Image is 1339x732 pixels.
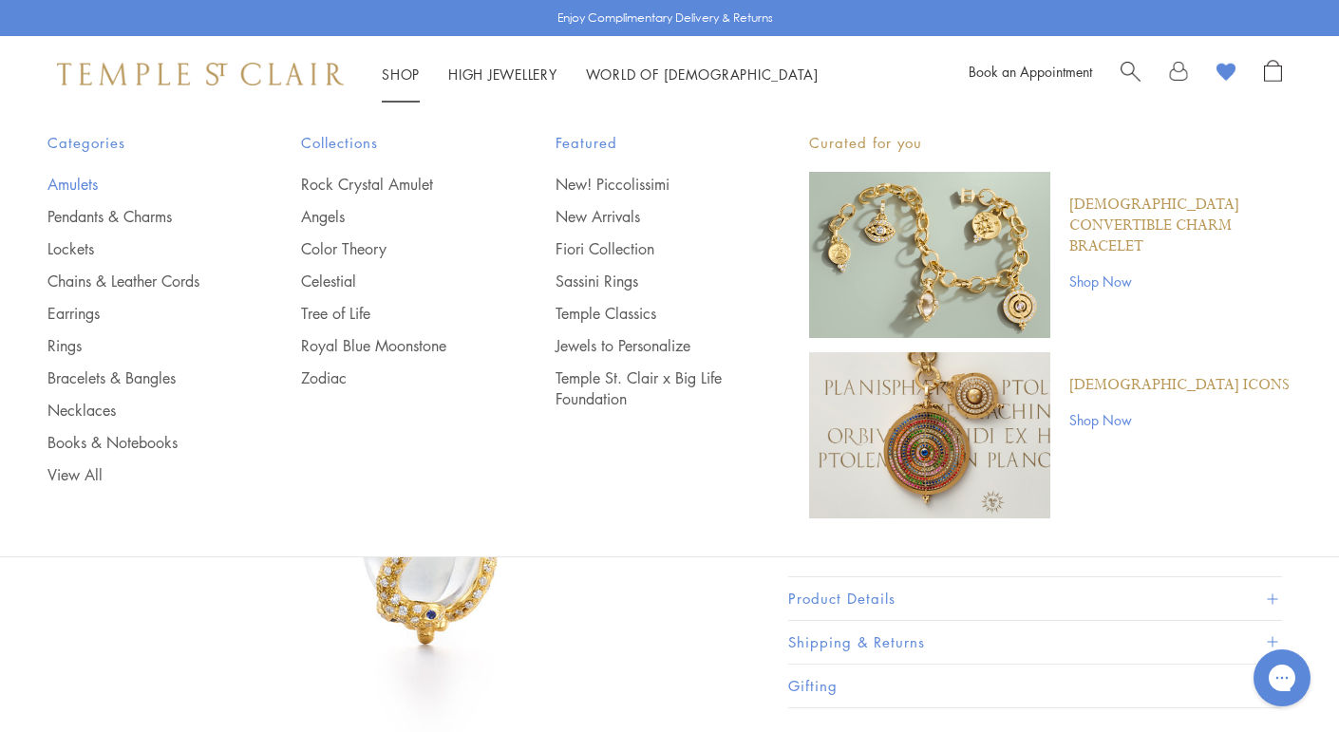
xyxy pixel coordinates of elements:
a: Bracelets & Bangles [47,367,225,388]
a: Sassini Rings [556,271,733,291]
a: View All [47,464,225,485]
a: Earrings [47,303,225,324]
a: [DEMOGRAPHIC_DATA] Convertible Charm Bracelet [1069,195,1292,257]
a: Celestial [301,271,479,291]
a: Necklaces [47,400,225,421]
nav: Main navigation [382,63,819,86]
a: [DEMOGRAPHIC_DATA] Icons [1069,375,1290,396]
a: Shop Now [1069,409,1290,430]
a: Shop Now [1069,271,1292,291]
a: Royal Blue Moonstone [301,335,479,356]
a: Rings [47,335,225,356]
a: Temple Classics [556,303,733,324]
a: Books & Notebooks [47,432,225,453]
span: Categories [47,131,225,155]
a: Tree of Life [301,303,479,324]
a: Open Shopping Bag [1264,60,1282,88]
a: World of [DEMOGRAPHIC_DATA]World of [DEMOGRAPHIC_DATA] [586,65,819,84]
img: Temple St. Clair [57,63,344,85]
a: Fiori Collection [556,238,733,259]
a: High JewelleryHigh Jewellery [448,65,557,84]
button: Product Details [788,577,1282,620]
a: Rock Crystal Amulet [301,174,479,195]
a: Color Theory [301,238,479,259]
p: Enjoy Complimentary Delivery & Returns [557,9,773,28]
a: Book an Appointment [969,62,1092,81]
a: ShopShop [382,65,420,84]
a: Chains & Leather Cords [47,271,225,291]
a: Search [1121,60,1141,88]
a: Amulets [47,174,225,195]
a: View Wishlist [1216,60,1235,88]
span: Featured [556,131,733,155]
a: Temple St. Clair x Big Life Foundation [556,367,733,409]
button: Shipping & Returns [788,621,1282,664]
iframe: Gorgias live chat messenger [1244,643,1320,713]
a: Pendants & Charms [47,206,225,227]
a: Angels [301,206,479,227]
a: Jewels to Personalize [556,335,733,356]
button: Gifting [788,665,1282,707]
a: Lockets [47,238,225,259]
span: Collections [301,131,479,155]
a: New! Piccolissimi [556,174,733,195]
a: Zodiac [301,367,479,388]
a: New Arrivals [556,206,733,227]
p: Curated for you [809,131,1292,155]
